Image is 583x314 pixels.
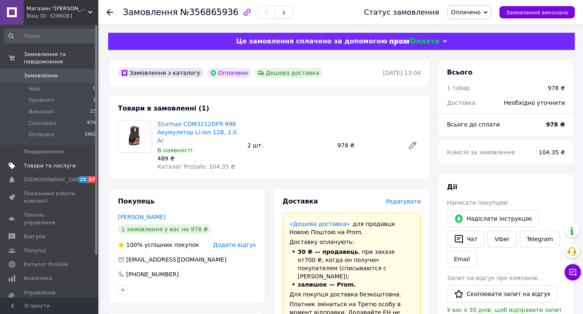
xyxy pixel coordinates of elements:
span: 22 [78,176,87,183]
span: 23 [90,108,96,115]
div: 489 ₴ [157,154,241,163]
li: , при заказе от 700 ₴ , когда он получен покупателем (списываются с [PERSON_NAME]); [290,248,414,280]
span: Нові [29,85,41,93]
span: 1 товар [447,85,470,91]
span: Дії [447,183,457,191]
span: Редагувати [386,198,421,205]
button: Замовлення виконано [499,6,575,18]
span: Покупець [118,197,155,205]
span: 100% [126,242,143,248]
span: 104.35 ₴ [539,149,565,156]
b: 978 ₴ [546,121,565,128]
span: 37 [87,176,97,183]
span: Управління сайтом [24,289,76,304]
span: 0 [93,85,96,93]
div: Для покупця доставка безкоштовна. [290,290,414,298]
span: Товари в замовленні (1) [118,104,209,112]
span: Покупці [24,247,46,254]
span: В наявності [157,147,193,154]
a: [PERSON_NAME] [118,214,166,220]
span: Товари та послуги [24,162,76,169]
span: Панель управління [24,211,76,226]
span: Запит на відгук про компанію [447,275,538,281]
span: 30 ₴ — продавець [298,248,358,255]
span: Показники роботи компанії [24,190,76,205]
div: 2 шт. [244,140,334,151]
span: Виконані [29,108,54,115]
span: Замовлення виконано [506,9,568,16]
span: Доставка [447,99,475,106]
div: Ваш ID: 3296081 [27,12,98,20]
span: залишок — Prom. [298,281,356,288]
span: Замовлення та повідомлення [24,51,98,66]
input: Пошук [4,29,97,43]
span: Це замовлення сплачено за допомогою [236,37,387,45]
a: Редагувати [404,137,421,154]
div: Необхідно уточнити [499,94,570,112]
button: Чат з покупцем [565,264,581,280]
span: Скасовані [29,120,57,127]
button: Надіслати інструкцію [447,210,539,227]
span: Оплачено [451,9,481,16]
div: для продавця Новою Поштою на Prom. [290,220,414,236]
div: Статус замовлення [364,8,439,16]
span: 674 [87,120,96,127]
button: Скопіювати запит на відгук [447,285,558,303]
span: Прийняті [29,97,54,104]
div: Дешева доставка [254,68,322,78]
span: Комісія за замовлення [447,149,515,156]
span: Додати відгук [213,242,256,248]
div: Доставку оплачують: [290,238,414,246]
img: Sturmax CDM3212DFR-998 Акумулятор Li-Ion 12В, 2.0 Аг [118,120,150,152]
div: Оплачено [207,68,251,78]
button: Чат [447,230,484,248]
span: Оплачені [29,131,54,138]
a: Sturmax CDM3212DFR-998 Акумулятор Li-Ion 12В, 2.0 Аг [157,121,237,144]
span: Всього до сплати [447,121,500,128]
span: Написати покупцеві [447,199,508,206]
span: 1 [93,97,96,104]
span: Замовлення [24,72,58,79]
div: успішних покупок [118,241,199,249]
span: 1662 [84,131,96,138]
a: Viber [488,230,516,248]
span: Магазин "Пан Майстер" [27,5,88,12]
time: [DATE] 13:04 [383,70,421,76]
img: evopay logo [390,38,439,45]
span: Каталог ProSale [24,261,68,268]
span: №356865936 [180,7,238,17]
div: 1 замовлення у вас на 978 ₴ [118,224,211,234]
div: Замовлення з каталогу [118,68,204,78]
div: Повернутися назад [107,8,113,16]
div: 978 ₴ [548,84,565,92]
span: Замовлення [123,7,178,17]
div: 978 ₴ [334,140,401,151]
a: «Дешева доставка» [290,221,350,227]
span: Відгуки [24,233,45,240]
span: Всього [447,68,472,76]
div: [PHONE_NUMBER] [125,270,179,278]
button: Email [447,251,477,267]
span: Доставка [283,197,318,205]
span: [DEMOGRAPHIC_DATA] [24,176,84,183]
span: Повідомлення [24,148,64,156]
span: [EMAIL_ADDRESS][DOMAIN_NAME] [126,256,227,263]
span: Аналітика [24,275,52,282]
span: Каталог ProSale: 104.35 ₴ [157,163,235,170]
a: Telegram [520,230,560,248]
